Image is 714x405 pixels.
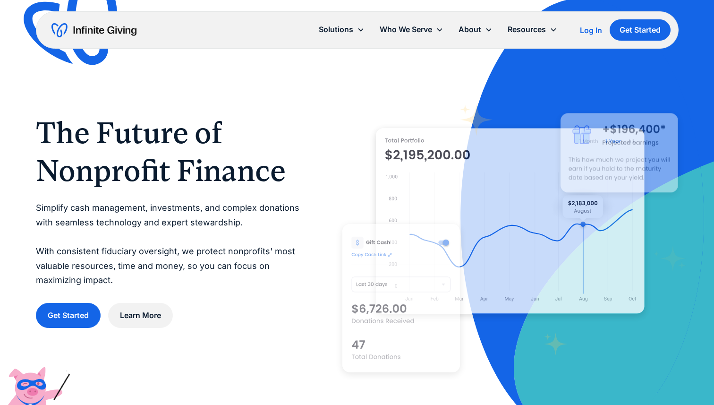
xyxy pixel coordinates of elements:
a: Learn More [108,303,173,328]
div: Who We Serve [372,19,450,40]
img: donation software for nonprofits [342,224,460,372]
div: Solutions [311,19,372,40]
img: fundraising star [653,245,687,272]
h1: The Future of Nonprofit Finance [36,114,305,190]
div: Who We Serve [379,23,432,36]
a: Get Started [609,19,670,41]
div: About [458,23,481,36]
a: home [51,23,136,38]
div: Resources [507,23,545,36]
img: nonprofit donation platform [376,128,645,314]
p: Simplify cash management, investments, and complex donations with seamless technology and expert ... [36,201,305,288]
a: Log In [579,25,602,36]
div: About [450,19,500,40]
div: Solutions [318,23,353,36]
div: Resources [500,19,564,40]
a: Get Started [36,303,101,328]
div: Log In [579,26,602,34]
